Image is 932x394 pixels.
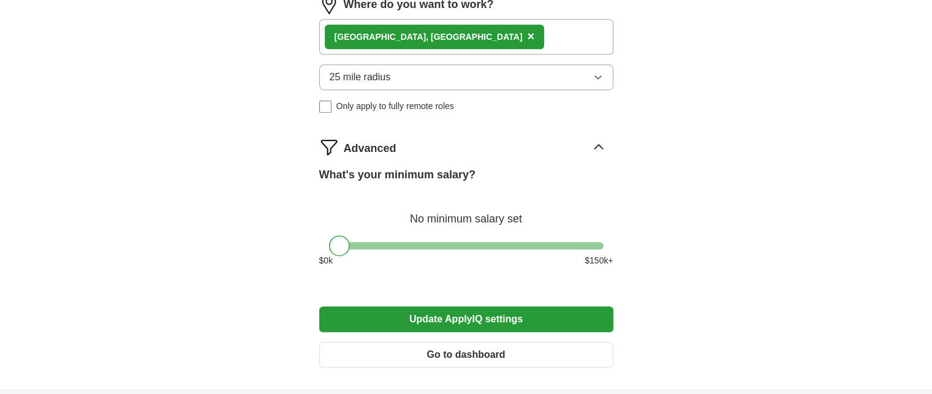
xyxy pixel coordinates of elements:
div: [GEOGRAPHIC_DATA], [GEOGRAPHIC_DATA] [335,31,523,44]
img: filter [319,137,339,157]
button: Update ApplyIQ settings [319,306,613,332]
input: Only apply to fully remote roles [319,100,332,113]
button: 25 mile radius [319,64,613,90]
span: Only apply to fully remote roles [336,100,454,113]
span: $ 150 k+ [585,254,613,267]
label: What's your minimum salary? [319,167,475,183]
span: Advanced [344,140,396,157]
span: × [527,29,534,43]
button: Go to dashboard [319,342,613,368]
button: × [527,28,534,46]
div: No minimum salary set [319,198,613,227]
span: $ 0 k [319,254,333,267]
span: 25 mile radius [330,70,391,85]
